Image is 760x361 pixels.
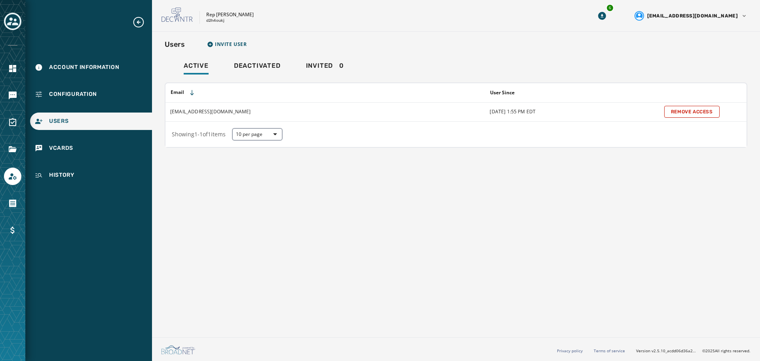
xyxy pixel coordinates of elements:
button: Sort by [object Object] [661,90,668,97]
span: Invite User [215,41,247,48]
p: Rep [PERSON_NAME] [206,11,254,18]
span: Users [49,117,69,125]
span: [DATE] 1:55 PM EDT [490,108,536,115]
span: Version [636,348,696,354]
div: 6 [606,4,614,12]
span: v2.5.10_acdd06d36a2d477687e21de5ea907d8c03850ae9 [652,348,696,354]
a: Navigate to History [30,166,152,184]
span: Account Information [49,63,119,71]
button: Download Menu [595,9,609,23]
span: Showing 1 - 1 of 1 items [172,130,226,138]
a: Navigate to Surveys [4,114,21,131]
button: Remove Access [664,106,720,118]
a: Invited0 [300,58,350,76]
a: Navigate to Messaging [4,87,21,104]
a: Navigate to Account [4,168,21,185]
div: 0 [306,62,344,74]
a: Terms of service [594,348,625,353]
span: Active [184,62,209,70]
a: Navigate to Users [30,113,152,130]
span: 10 per page [236,131,279,138]
a: Navigate to Configuration [30,86,152,103]
span: vCards [49,144,73,152]
span: Deactivated [234,62,281,70]
span: © 2025 All rights reserved. [702,348,750,353]
a: Navigate to Home [4,60,21,77]
a: Privacy policy [557,348,583,353]
a: Navigate to Orders [4,195,21,212]
p: d2h4oukj [206,18,224,24]
a: Navigate to Account Information [30,59,152,76]
a: Navigate to Billing [4,222,21,239]
a: Navigate to vCards [30,139,152,157]
a: Navigate to Files [4,141,21,158]
button: User settings [631,8,750,24]
button: Invite User [204,38,250,51]
button: Toggle account select drawer [4,13,21,30]
span: Invited [306,62,333,70]
span: History [49,171,74,179]
button: Sort by [object Object] [167,86,198,99]
span: Remove Access [671,109,713,115]
button: 10 per page [232,128,283,141]
button: Expand sub nav menu [132,16,151,29]
a: Active [177,58,215,76]
td: [EMAIL_ADDRESS][DOMAIN_NAME] [165,102,485,121]
h2: Users [165,39,185,50]
span: [EMAIL_ADDRESS][DOMAIN_NAME] [647,13,738,19]
span: Configuration [49,90,97,98]
a: Deactivated [228,58,287,76]
button: Sort by [object Object] [487,86,518,99]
